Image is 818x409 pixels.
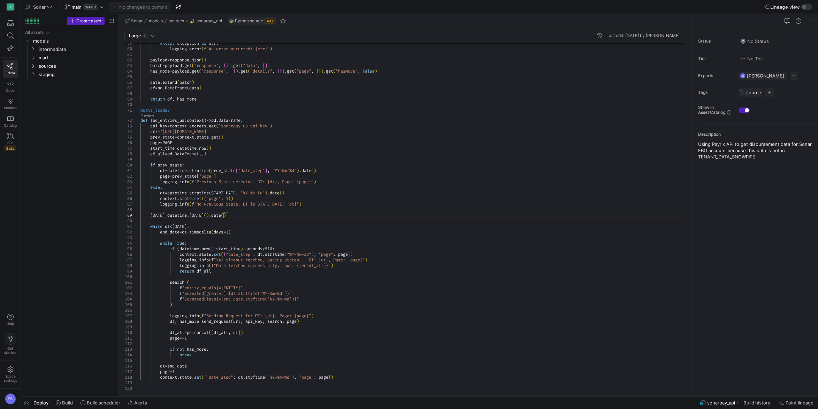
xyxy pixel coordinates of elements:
span: , [272,68,275,74]
span: batch [179,80,192,85]
button: models [147,17,165,25]
span: Build scheduler [87,400,120,406]
span: . [299,168,301,173]
span: DataFrame [175,151,197,157]
button: Sonar [24,2,54,12]
span: } [280,68,282,74]
span: Build [62,400,73,406]
span: Tier [698,56,733,61]
div: Press SPACE to select this row. [24,37,116,45]
span: Python source [235,18,263,23]
button: Build scheduler [77,397,123,409]
span: ) [267,63,270,68]
div: 74 [124,129,132,134]
span: , [267,168,270,173]
span: [ [197,173,199,179]
span: ( [201,46,204,52]
span: = [158,129,160,134]
div: 67 [124,85,132,91]
img: No tier [740,56,746,61]
span: payload [172,68,189,74]
span: ) [321,68,323,74]
span: "sonarpay_us_api_key" [219,123,270,129]
span: ( [177,80,179,85]
span: state [179,196,192,201]
span: default [83,4,98,10]
span: [ [262,63,265,68]
div: 69 [124,96,132,102]
span: : [160,185,162,190]
span: ) [314,179,316,185]
span: df [150,85,155,91]
span: ( [189,179,192,185]
span: Monitor [4,106,17,110]
span: strptime [189,168,209,173]
span: = [165,168,167,173]
span: "%Y-%m-%d" [272,168,297,173]
span: if [150,162,155,168]
span: Editor [6,71,15,75]
span: , [358,68,360,74]
span: strptime [189,190,209,196]
span: ( [197,151,199,157]
span: datetime [167,190,187,196]
span: Point lineage [786,400,813,406]
span: Sonar [131,18,143,23]
span: No Tier [740,56,763,61]
span: main [71,4,82,10]
span: "page" [297,68,311,74]
span: get [233,63,240,68]
span: now [199,146,206,151]
span: secrets [189,123,206,129]
span: Show in Asset Catalog [698,105,725,115]
span: get [209,123,216,129]
span: ( [240,63,243,68]
button: sources [167,17,186,25]
span: context [160,196,177,201]
span: Get started [4,346,16,355]
span: PRs [7,141,13,145]
span: datetime [177,146,197,151]
span: @data_loader [140,107,170,113]
span: { [277,68,280,74]
span: ( [199,68,201,74]
span: get [287,68,294,74]
span: , [172,96,175,102]
span: "data" [243,63,258,68]
span: data [189,85,199,91]
span: = [167,57,170,63]
span: ( [206,146,209,151]
span: error [189,46,201,52]
span: Experts [698,73,733,78]
span: ) [297,168,299,173]
span: df [167,96,172,102]
span: ( [201,57,204,63]
span: date [270,190,280,196]
div: 86 [124,196,132,201]
button: Getstarted [3,330,18,357]
span: get [240,68,248,74]
span: , [226,68,228,74]
span: json [192,57,201,63]
span: . [189,68,192,74]
button: No statusNo Status [739,37,771,46]
div: 65 [124,74,132,80]
span: . [160,80,162,85]
span: ] [214,173,216,179]
div: 85 [124,190,132,196]
div: 75 [124,134,132,140]
span: return [150,96,165,102]
div: 80 [124,162,132,168]
span: pd [211,118,216,123]
span: . [267,190,270,196]
span: [ [236,168,238,173]
span: . [231,63,233,68]
span: "Previous State detected. DT: {dt}, Page: {page}" [194,179,314,185]
span: . [194,134,197,140]
span: response [170,57,189,63]
span: = [167,123,170,129]
span: . [172,151,175,157]
span: ) [199,85,201,91]
span: : [182,162,184,168]
span: models [33,37,115,45]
